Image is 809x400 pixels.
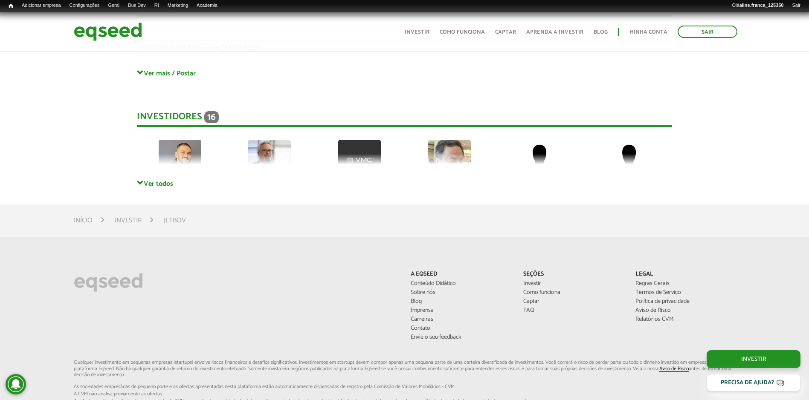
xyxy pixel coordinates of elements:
[707,350,800,368] a: Investir
[411,325,510,331] a: Contato
[115,217,142,224] a: Investir
[635,308,735,314] a: Aviso de Risco
[137,69,672,77] a: Ver mais / Postar
[728,2,788,9] a: Oláaline.franca_125350
[192,2,222,9] a: Academia
[629,29,667,35] a: Minha conta
[4,2,17,10] a: Início
[65,2,104,9] a: Configurações
[788,2,805,9] a: Sair
[124,2,150,9] a: Bus Dev
[74,20,142,43] img: EqSeed
[411,308,510,314] a: Imprensa
[159,140,201,182] img: picture-72979-1756068561.jpg
[338,140,381,182] img: picture-100036-1732821753.png
[608,140,650,182] img: default-user.png
[523,281,623,287] a: Investir
[411,334,510,340] a: Envie o seu feedback
[411,290,510,296] a: Sobre nós
[164,215,186,226] li: JetBov
[659,366,689,372] a: Aviso de Risco
[635,281,735,287] a: Regras Gerais
[150,2,163,9] a: RI
[104,2,124,9] a: Geral
[74,391,735,397] span: A CVM não analisa previamente as ofertas.
[635,299,735,305] a: Política de privacidade
[405,29,429,35] a: Investir
[248,140,291,182] img: picture-112313-1743624016.jpg
[526,29,583,35] a: Aprenda a investir
[678,26,737,38] a: Sair
[523,299,623,305] a: Captar
[739,3,784,8] strong: aline.franca_125350
[440,29,485,35] a: Como funciona
[204,111,219,123] span: 16
[137,179,672,187] a: Ver todos
[518,140,561,182] img: default-user.png
[411,271,510,278] p: A EqSeed
[74,217,93,224] a: Início
[428,140,471,182] img: picture-112624-1716663541.png
[411,317,510,322] a: Carreiras
[635,271,735,278] p: Legal
[9,3,13,9] span: Início
[411,299,510,305] a: Blog
[523,271,623,278] p: Seções
[635,317,735,322] a: Relatórios CVM
[594,29,608,35] a: Blog
[137,111,672,127] div: Investidores
[635,290,735,296] a: Termos de Serviço
[523,308,623,314] a: FAQ
[411,281,510,287] a: Conteúdo Didático
[74,271,143,294] img: EqSeed Logo
[74,384,735,389] span: As sociedades empresárias de pequeno porte e as ofertas apresentadas nesta plataforma estão aut...
[17,2,65,9] a: Adicionar empresa
[495,29,516,35] a: Captar
[163,2,192,9] a: Marketing
[523,290,623,296] a: Como funciona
